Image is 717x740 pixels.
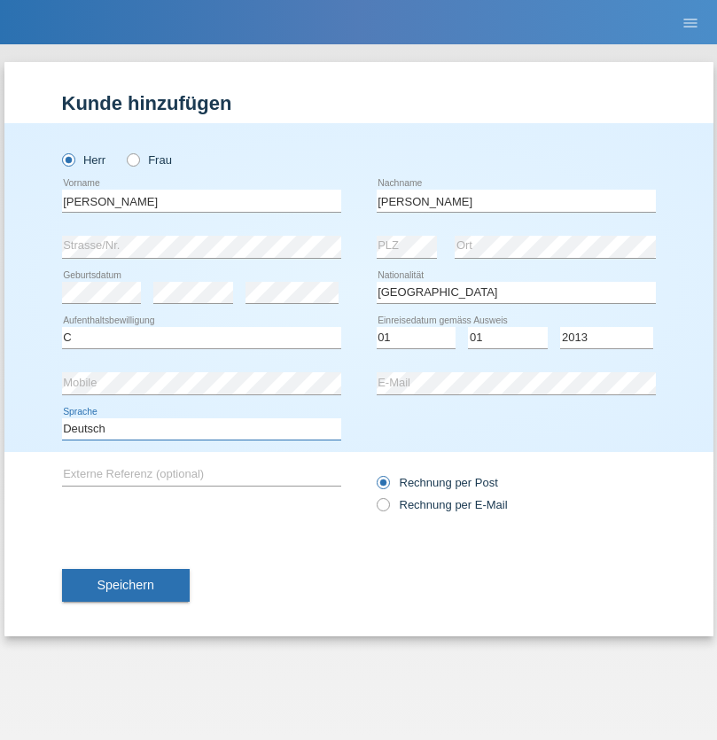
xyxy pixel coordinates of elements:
input: Rechnung per Post [377,476,388,498]
button: Speichern [62,569,190,603]
input: Rechnung per E-Mail [377,498,388,520]
input: Frau [127,153,138,165]
input: Herr [62,153,74,165]
i: menu [682,14,699,32]
label: Rechnung per Post [377,476,498,489]
a: menu [673,17,708,27]
label: Herr [62,153,106,167]
label: Rechnung per E-Mail [377,498,508,511]
span: Speichern [97,578,154,592]
h1: Kunde hinzufügen [62,92,656,114]
label: Frau [127,153,172,167]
